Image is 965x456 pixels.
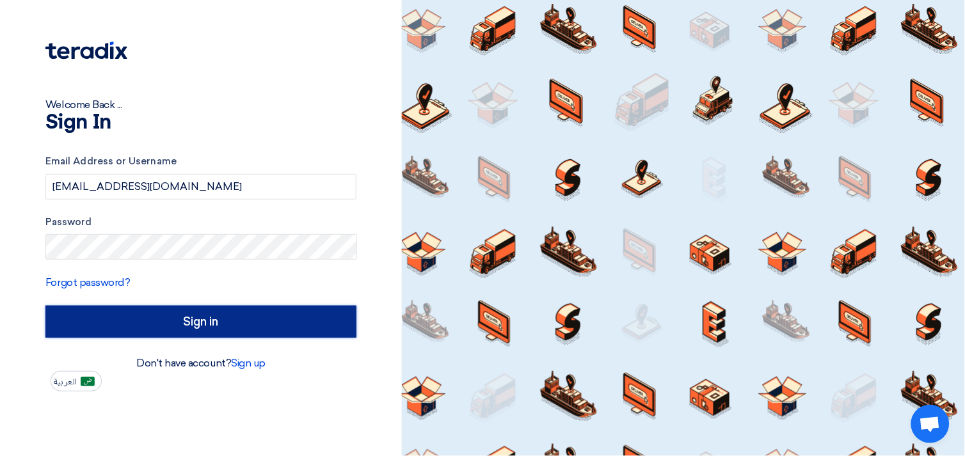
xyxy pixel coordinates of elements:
h1: Sign In [45,113,356,133]
div: Open chat [911,405,950,443]
input: Enter your business email or username [45,174,356,200]
div: Welcome Back ... [45,97,356,113]
label: Password [45,215,356,230]
span: العربية [54,377,77,386]
img: Teradix logo [45,42,127,59]
img: ar-AR.png [81,377,95,386]
div: Don't have account? [45,356,356,371]
input: Sign in [45,306,356,338]
label: Email Address or Username [45,154,356,169]
a: Sign up [231,357,266,369]
a: Forgot password? [45,276,130,288]
button: العربية [51,371,102,391]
